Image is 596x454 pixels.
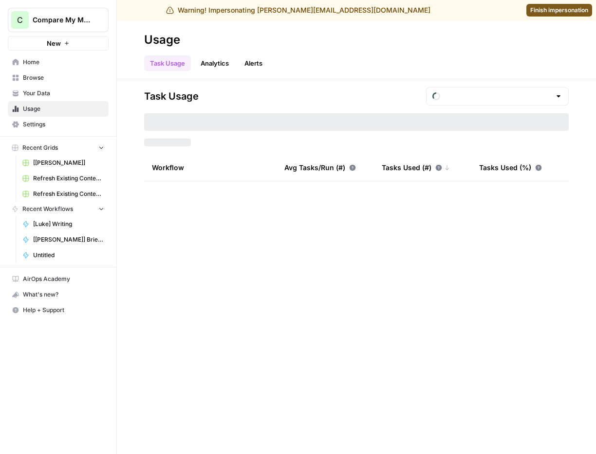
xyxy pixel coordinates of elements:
div: Usage [144,32,180,48]
div: What's new? [8,287,108,302]
span: [[PERSON_NAME]] [33,158,104,167]
span: Usage [23,105,104,113]
button: Alerts [239,55,268,71]
a: Refresh Existing Content (Updated) [18,171,109,186]
span: Browse [23,73,104,82]
span: Refresh Existing Content (1) [33,190,104,198]
a: Untitled [18,247,109,263]
span: Your Data [23,89,104,98]
a: Finish impersonation [526,4,592,17]
a: Usage [8,101,109,117]
span: Home [23,58,104,67]
span: Finish impersonation [530,6,588,15]
a: Browse [8,70,109,86]
div: Workflow [152,154,269,181]
span: Help + Support [23,306,104,314]
div: Avg Tasks/Run (#) [284,154,356,181]
button: What's new? [8,287,109,302]
button: Recent Grids [8,140,109,155]
div: Tasks Used (%) [479,154,542,181]
span: Recent Grids [22,143,58,152]
a: Your Data [8,86,109,101]
button: Workspace: Compare My Move [8,8,109,32]
span: Recent Workflows [22,205,73,213]
button: Recent Workflows [8,202,109,216]
span: New [47,38,61,48]
a: AirOps Academy [8,271,109,287]
span: Task Usage [144,89,199,103]
span: Settings [23,120,104,129]
a: Refresh Existing Content (1) [18,186,109,202]
button: New [8,36,109,51]
button: Help + Support [8,302,109,318]
span: Untitled [33,251,104,260]
span: [[PERSON_NAME]] Brief Creation [33,235,104,244]
a: [[PERSON_NAME]] Brief Creation [18,232,109,247]
a: [[PERSON_NAME]] [18,155,109,171]
span: [Luke] Writing [33,220,104,228]
a: Analytics [195,55,235,71]
a: [Luke] Writing [18,216,109,232]
span: AirOps Academy [23,275,104,283]
a: Settings [8,117,109,132]
div: Warning! Impersonating [PERSON_NAME][EMAIL_ADDRESS][DOMAIN_NAME] [166,5,430,15]
div: Tasks Used (#) [382,154,450,181]
a: Task Usage [144,55,191,71]
span: C [17,14,23,26]
span: Compare My Move [33,15,92,25]
span: Refresh Existing Content (Updated) [33,174,104,183]
a: Home [8,54,109,70]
